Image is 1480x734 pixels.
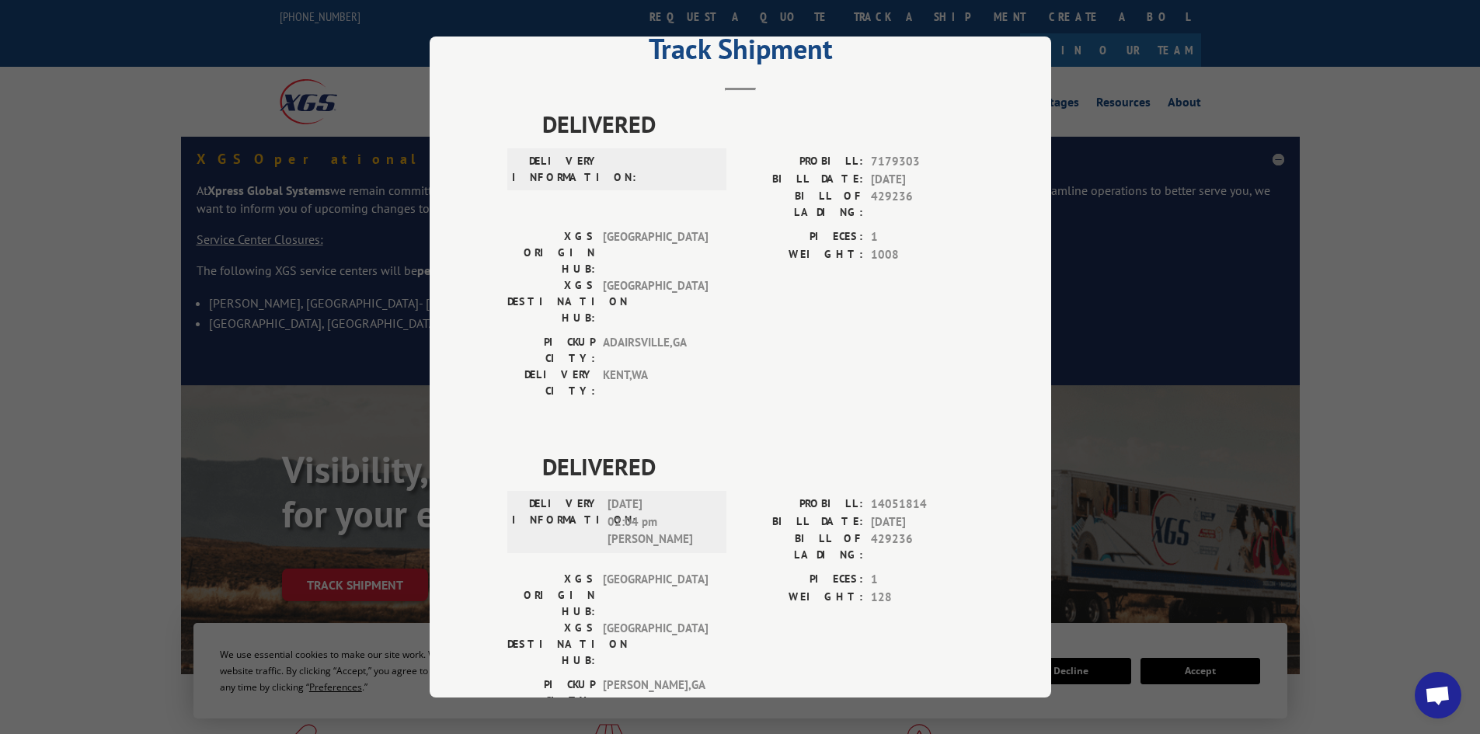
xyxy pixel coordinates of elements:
span: [DATE] 02:04 pm [PERSON_NAME] [608,496,712,548]
span: KENT , WA [603,367,708,399]
span: 1 [871,571,973,589]
span: ADAIRSVILLE , GA [603,334,708,367]
label: DELIVERY INFORMATION: [512,496,600,548]
h2: Track Shipment [507,38,973,68]
label: PIECES: [740,228,863,246]
span: [GEOGRAPHIC_DATA] [603,571,708,620]
label: XGS DESTINATION HUB: [507,620,595,669]
span: [GEOGRAPHIC_DATA] [603,228,708,277]
span: 7179303 [871,153,973,171]
span: DELIVERED [542,449,973,484]
span: [DATE] [871,171,973,189]
span: 429236 [871,188,973,221]
label: PICKUP CITY: [507,334,595,367]
label: DELIVERY INFORMATION: [512,153,600,186]
span: [GEOGRAPHIC_DATA] [603,620,708,669]
span: DELIVERED [542,106,973,141]
label: WEIGHT: [740,246,863,264]
a: Open chat [1415,672,1461,718]
label: XGS DESTINATION HUB: [507,277,595,326]
label: BILL OF LADING: [740,530,863,563]
label: BILL OF LADING: [740,188,863,221]
label: WEIGHT: [740,589,863,607]
span: 128 [871,589,973,607]
span: [DATE] [871,513,973,531]
span: [GEOGRAPHIC_DATA] [603,277,708,326]
span: 1008 [871,246,973,264]
label: BILL DATE: [740,171,863,189]
span: [PERSON_NAME] , GA [603,677,708,709]
span: 1 [871,228,973,246]
label: DELIVERY CITY: [507,367,595,399]
label: PICKUP CITY: [507,677,595,709]
label: PROBILL: [740,496,863,513]
label: XGS ORIGIN HUB: [507,228,595,277]
span: 14051814 [871,496,973,513]
label: XGS ORIGIN HUB: [507,571,595,620]
label: BILL DATE: [740,513,863,531]
label: PROBILL: [740,153,863,171]
span: 429236 [871,530,973,563]
label: PIECES: [740,571,863,589]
